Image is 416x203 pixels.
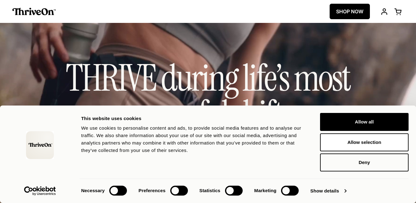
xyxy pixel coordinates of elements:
[385,174,410,197] iframe: Gorgias live chat messenger
[310,186,346,196] a: Show details
[81,115,306,122] div: This website uses cookies
[81,188,105,193] strong: Necessary
[199,188,220,193] strong: Statistics
[13,186,67,196] a: Usercentrics Cookiebot - opens in a new window
[139,188,166,193] strong: Preferences
[81,124,306,154] div: We use cookies to personalise content and ads, to provide social media features and to analyse ou...
[330,4,370,19] a: SHOP NOW
[254,188,276,193] strong: Marketing
[53,60,363,132] h1: THRIVE during life’s most powerful shift.
[26,131,54,159] img: logo
[320,153,409,171] button: Deny
[320,113,409,131] button: Allow all
[320,133,409,151] button: Allow selection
